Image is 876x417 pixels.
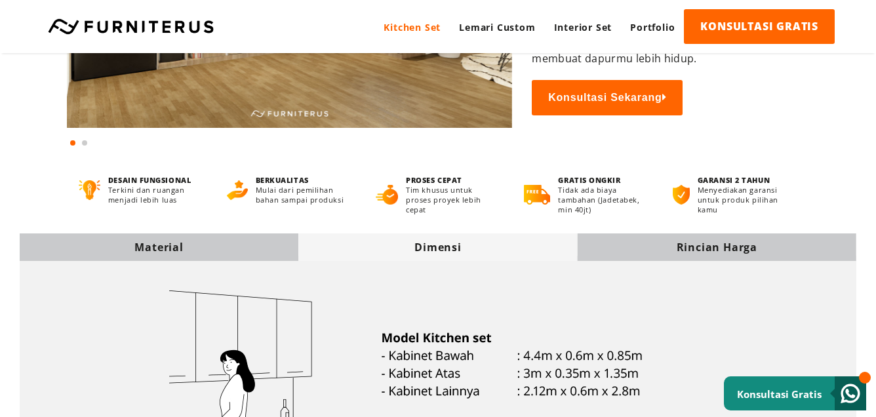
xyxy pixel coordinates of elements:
[79,180,100,200] img: desain-fungsional.png
[578,240,856,254] div: Rincian Harga
[298,240,577,254] div: Dimensi
[558,185,648,214] p: Tidak ada biaya tambahan (Jadetabek, min 40jt)
[406,185,500,214] p: Tim khusus untuk proses proyek lebih cepat
[256,185,351,205] p: Mulai dari pemilihan bahan sampai produksi
[673,185,690,205] img: bergaransi.png
[621,9,684,45] a: Portfolio
[524,185,550,205] img: gratis-ongkir.png
[545,9,622,45] a: Interior Set
[108,185,203,205] p: Terkini dan ruangan menjadi lebih luas
[20,240,298,254] div: Material
[724,376,866,410] a: Konsultasi Gratis
[698,185,797,214] p: Menyediakan garansi untuk produk pilihan kamu
[698,175,797,185] h4: GARANSI 2 TAHUN
[108,175,203,185] h4: DESAIN FUNGSIONAL
[684,9,835,44] a: KONSULTASI GRATIS
[737,387,822,401] small: Konsultasi Gratis
[374,9,450,45] a: Kitchen Set
[376,185,398,205] img: proses-cepat.png
[450,9,544,45] a: Lemari Custom
[406,175,500,185] h4: PROSES CEPAT
[227,180,247,200] img: berkualitas.png
[256,175,351,185] h4: BERKUALITAS
[558,175,648,185] h4: GRATIS ONGKIR
[532,80,683,115] button: Konsultasi Sekarang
